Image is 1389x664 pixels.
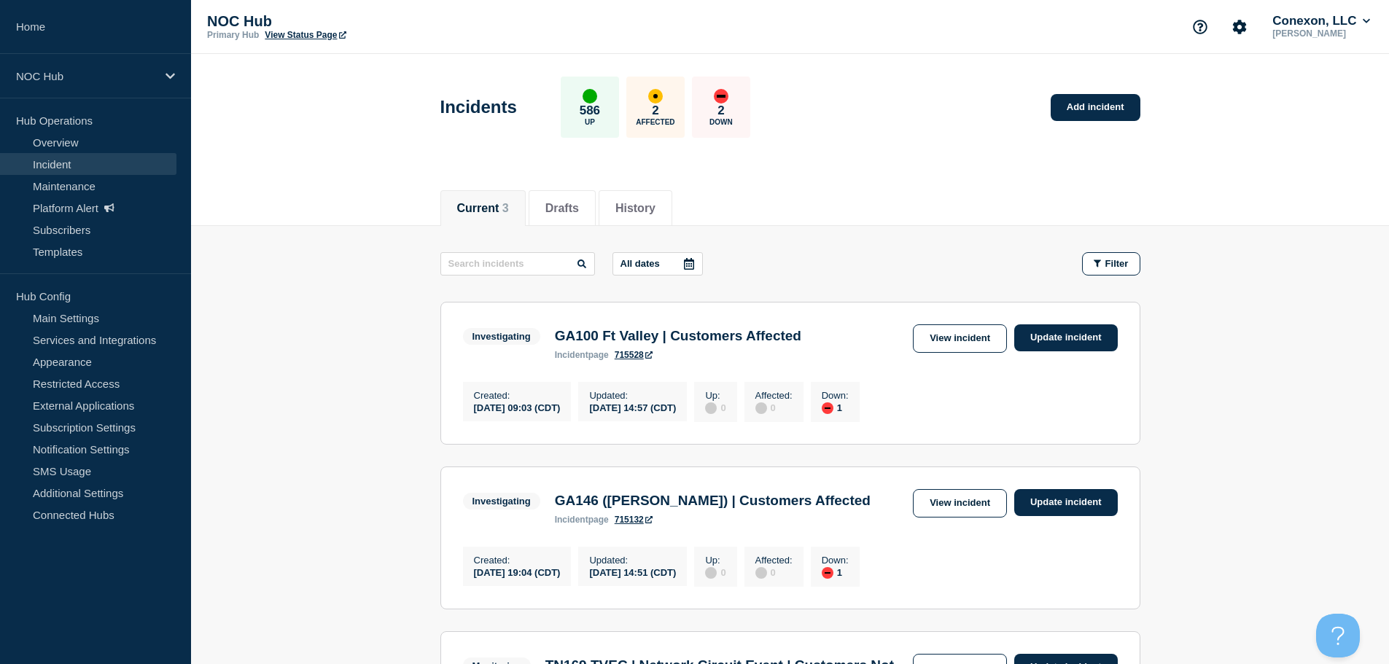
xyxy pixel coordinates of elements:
[714,89,728,103] div: down
[612,252,703,276] button: All dates
[709,118,733,126] p: Down
[1316,614,1360,657] iframe: Help Scout Beacon - Open
[705,567,717,579] div: disabled
[207,13,499,30] p: NOC Hub
[440,252,595,276] input: Search incidents
[585,118,595,126] p: Up
[555,515,609,525] p: page
[636,118,674,126] p: Affected
[913,324,1007,353] a: View incident
[822,401,849,414] div: 1
[755,390,793,401] p: Affected :
[1269,28,1373,39] p: [PERSON_NAME]
[207,30,259,40] p: Primary Hub
[502,202,509,214] span: 3
[555,328,801,344] h3: GA100 Ft Valley | Customers Affected
[589,401,676,413] div: [DATE] 14:57 (CDT)
[822,566,849,579] div: 1
[615,515,653,525] a: 715132
[583,89,597,103] div: up
[648,89,663,103] div: affected
[589,555,676,566] p: Updated :
[620,258,660,269] p: All dates
[705,402,717,414] div: disabled
[16,70,156,82] p: NOC Hub
[589,566,676,578] div: [DATE] 14:51 (CDT)
[755,402,767,414] div: disabled
[457,202,509,215] button: Current 3
[1051,94,1140,121] a: Add incident
[615,202,655,215] button: History
[1185,12,1215,42] button: Support
[822,567,833,579] div: down
[652,103,658,118] p: 2
[913,489,1007,517] a: View incident
[755,566,793,579] div: 0
[705,401,725,414] div: 0
[545,202,579,215] button: Drafts
[580,103,600,118] p: 586
[1082,252,1140,276] button: Filter
[463,493,540,509] span: Investigating
[705,566,725,579] div: 0
[1014,324,1118,351] a: Update incident
[1224,12,1255,42] button: Account settings
[755,567,767,579] div: disabled
[555,493,871,509] h3: GA146 ([PERSON_NAME]) | Customers Affected
[474,401,561,413] div: [DATE] 09:03 (CDT)
[717,103,724,118] p: 2
[265,30,346,40] a: View Status Page
[555,515,588,525] span: incident
[615,350,653,360] a: 715528
[463,328,540,345] span: Investigating
[1269,14,1373,28] button: Conexon, LLC
[555,350,609,360] p: page
[1105,258,1129,269] span: Filter
[755,555,793,566] p: Affected :
[705,555,725,566] p: Up :
[705,390,725,401] p: Up :
[1014,489,1118,516] a: Update incident
[822,390,849,401] p: Down :
[755,401,793,414] div: 0
[474,566,561,578] div: [DATE] 19:04 (CDT)
[555,350,588,360] span: incident
[440,97,517,117] h1: Incidents
[474,390,561,401] p: Created :
[822,402,833,414] div: down
[589,390,676,401] p: Updated :
[822,555,849,566] p: Down :
[474,555,561,566] p: Created :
